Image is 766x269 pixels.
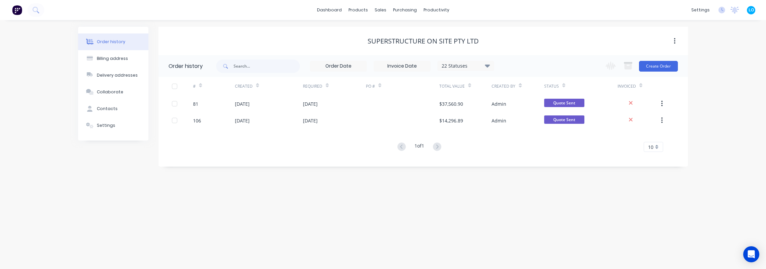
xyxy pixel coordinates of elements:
[97,106,118,112] div: Contacts
[303,77,366,95] div: Required
[438,62,494,70] div: 22 Statuses
[368,37,479,45] div: SUPERSTRUCTURE ON SITE PTY LTD
[78,67,148,84] button: Delivery addresses
[78,100,148,117] button: Contacts
[414,142,424,152] div: 1 of 1
[169,62,203,70] div: Order history
[544,99,584,107] span: Quote Sent
[439,100,463,107] div: $37,560.90
[193,77,235,95] div: #
[366,83,375,89] div: PO #
[303,117,318,124] div: [DATE]
[97,39,125,45] div: Order history
[235,100,250,107] div: [DATE]
[618,83,636,89] div: Invoiced
[12,5,22,15] img: Factory
[492,117,506,124] div: Admin
[544,83,559,89] div: Status
[439,117,463,124] div: $14,296.89
[374,61,430,71] input: Invoice Date
[78,50,148,67] button: Billing address
[492,100,506,107] div: Admin
[193,83,196,89] div: #
[234,60,300,73] input: Search...
[544,77,618,95] div: Status
[492,77,544,95] div: Created By
[310,61,367,71] input: Order Date
[78,84,148,100] button: Collaborate
[235,77,303,95] div: Created
[648,144,653,151] span: 10
[303,83,322,89] div: Required
[345,5,371,15] div: products
[193,117,201,124] div: 106
[366,77,439,95] div: PO #
[303,100,318,107] div: [DATE]
[314,5,345,15] a: dashboard
[439,77,492,95] div: Total Value
[749,7,754,13] span: LO
[97,122,115,128] div: Settings
[639,61,678,72] button: Create Order
[78,33,148,50] button: Order history
[78,117,148,134] button: Settings
[97,89,123,95] div: Collaborate
[688,5,713,15] div: settings
[97,56,128,62] div: Billing address
[193,100,198,107] div: 81
[235,117,250,124] div: [DATE]
[618,77,659,95] div: Invoiced
[390,5,420,15] div: purchasing
[439,83,465,89] div: Total Value
[492,83,515,89] div: Created By
[544,115,584,124] span: Quote Sent
[371,5,390,15] div: sales
[235,83,253,89] div: Created
[97,72,138,78] div: Delivery addresses
[420,5,453,15] div: productivity
[743,246,759,262] div: Open Intercom Messenger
